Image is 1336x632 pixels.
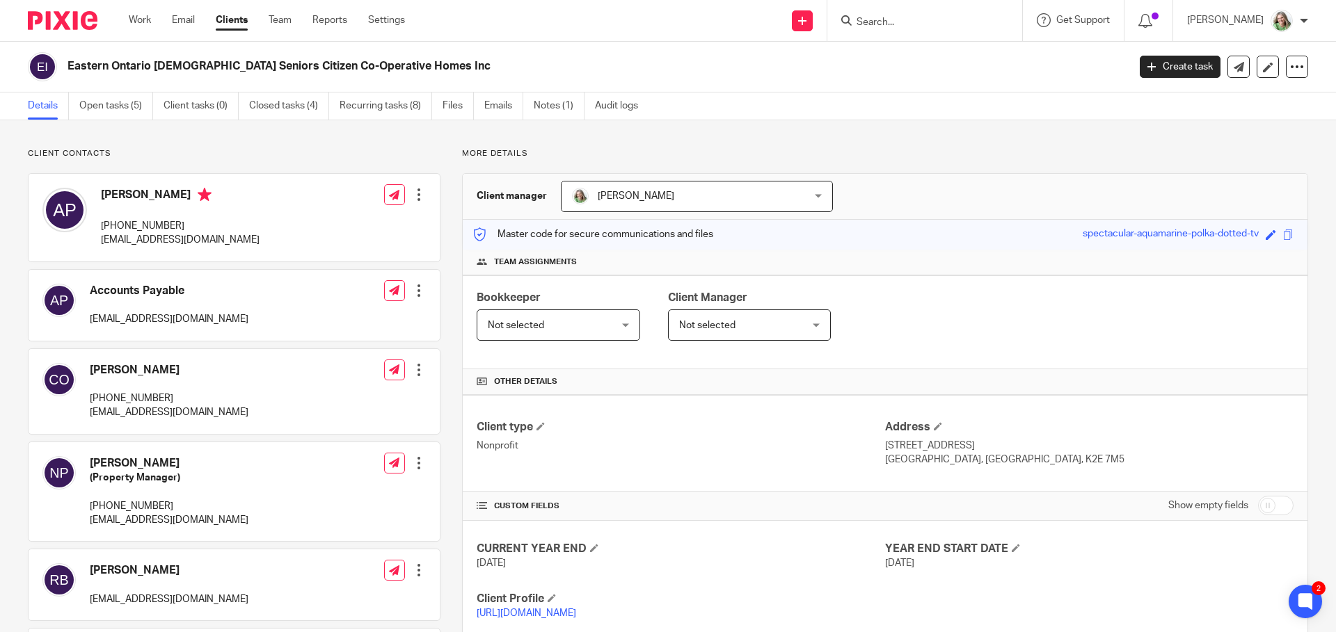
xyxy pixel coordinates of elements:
[679,321,735,330] span: Not selected
[443,92,474,120] a: Files
[1271,10,1293,32] img: KC%20Photo.jpg
[67,59,909,74] h2: Eastern Ontario [DEMOGRAPHIC_DATA] Seniors Citizen Co-Operative Homes Inc
[885,542,1294,556] h4: YEAR END START DATE
[488,321,544,330] span: Not selected
[885,439,1294,453] p: [STREET_ADDRESS]
[42,363,76,396] img: svg%3E
[494,257,577,268] span: Team assignments
[484,92,523,120] a: Emails
[28,52,57,81] img: svg%3E
[42,563,76,597] img: svg%3E
[885,453,1294,467] p: [GEOGRAPHIC_DATA], [GEOGRAPHIC_DATA], K2E 7M5
[477,542,885,556] h4: CURRENT YEAR END
[90,405,248,419] p: [EMAIL_ADDRESS][DOMAIN_NAME]
[534,92,584,120] a: Notes (1)
[473,227,713,241] p: Master code for secure communications and files
[477,558,506,568] span: [DATE]
[494,376,557,387] span: Other details
[572,188,589,204] img: KC%20Photo.jpg
[368,13,405,27] a: Settings
[1168,499,1248,512] label: Show empty fields
[598,191,674,201] span: [PERSON_NAME]
[90,284,248,298] h4: Accounts Payable
[172,13,195,27] a: Email
[1140,56,1220,78] a: Create task
[198,188,212,202] i: Primary
[129,13,151,27] a: Work
[477,592,885,606] h4: Client Profile
[90,471,248,485] h5: (Property Manager)
[42,188,87,232] img: svg%3E
[42,456,76,489] img: svg%3E
[477,501,885,512] h4: CUSTOM FIELDS
[90,563,248,578] h4: [PERSON_NAME]
[477,189,547,203] h3: Client manager
[855,17,980,29] input: Search
[216,13,248,27] a: Clients
[90,592,248,606] p: [EMAIL_ADDRESS][DOMAIN_NAME]
[668,292,747,303] span: Client Manager
[885,558,914,568] span: [DATE]
[477,420,885,435] h4: Client type
[90,513,248,527] p: [EMAIL_ADDRESS][DOMAIN_NAME]
[269,13,292,27] a: Team
[477,439,885,453] p: Nonprofit
[28,92,69,120] a: Details
[101,219,260,233] p: [PHONE_NUMBER]
[1187,13,1264,27] p: [PERSON_NAME]
[42,284,76,317] img: svg%3E
[90,499,248,513] p: [PHONE_NUMBER]
[1312,581,1326,595] div: 2
[477,292,541,303] span: Bookkeeper
[477,608,576,618] a: [URL][DOMAIN_NAME]
[28,148,440,159] p: Client contacts
[164,92,239,120] a: Client tasks (0)
[1083,227,1259,243] div: spectacular-aquamarine-polka-dotted-tv
[90,391,248,405] p: [PHONE_NUMBER]
[90,456,248,471] h4: [PERSON_NAME]
[79,92,153,120] a: Open tasks (5)
[249,92,329,120] a: Closed tasks (4)
[340,92,432,120] a: Recurring tasks (8)
[462,148,1308,159] p: More details
[90,312,248,326] p: [EMAIL_ADDRESS][DOMAIN_NAME]
[595,92,649,120] a: Audit logs
[90,363,248,378] h4: [PERSON_NAME]
[28,11,97,30] img: Pixie
[312,13,347,27] a: Reports
[885,420,1294,435] h4: Address
[1056,15,1110,25] span: Get Support
[101,188,260,205] h4: [PERSON_NAME]
[101,233,260,247] p: [EMAIL_ADDRESS][DOMAIN_NAME]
